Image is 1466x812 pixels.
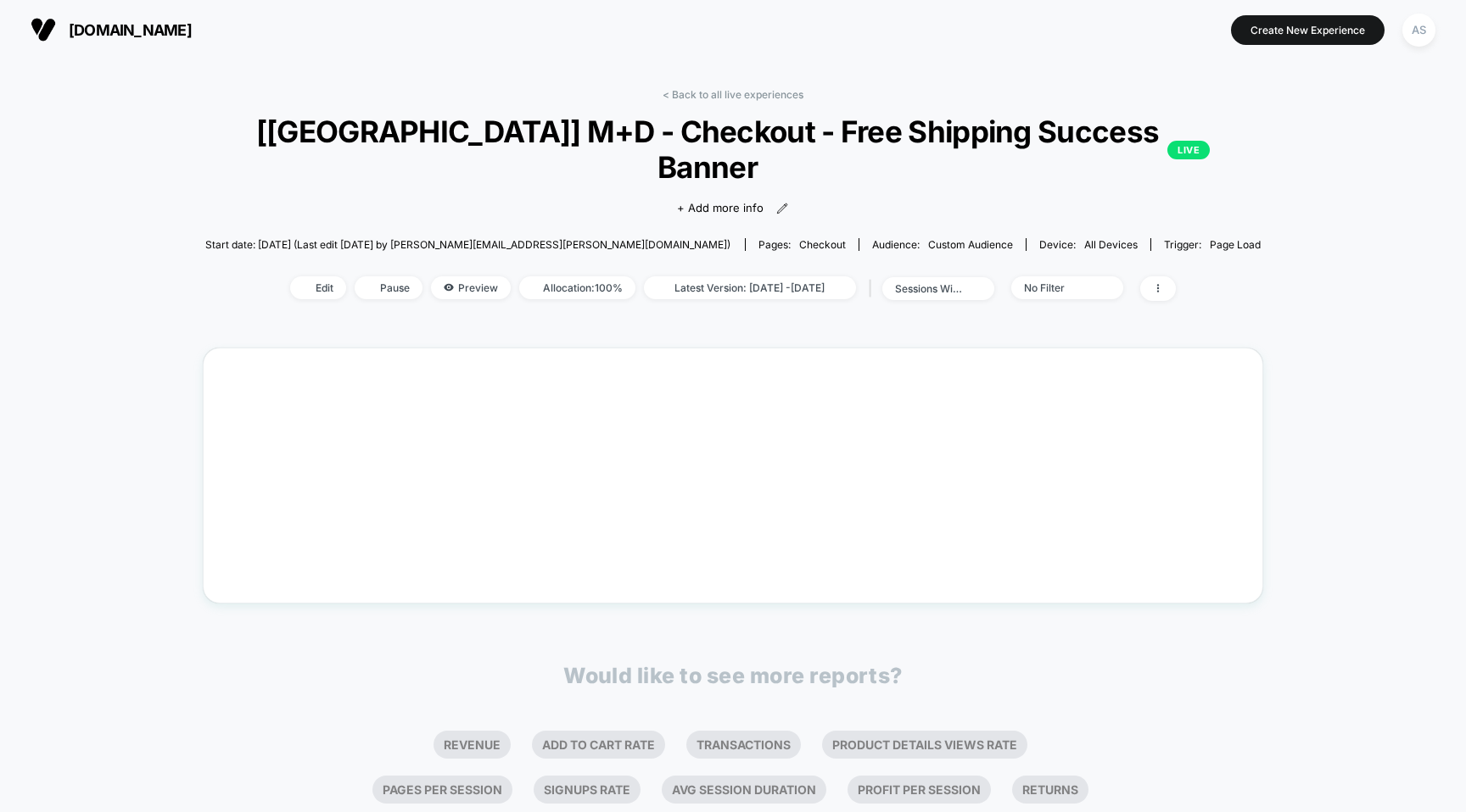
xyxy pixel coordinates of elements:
span: Start date: [DATE] (Last edit [DATE] by [PERSON_NAME][EMAIL_ADDRESS][PERSON_NAME][DOMAIN_NAME]) [205,238,730,251]
span: all devices [1084,238,1138,251]
div: sessions with impression [895,282,963,295]
span: Preview [431,276,511,299]
span: Custom Audience [928,238,1013,251]
span: [DOMAIN_NAME] [69,21,192,39]
img: Visually logo [31,17,56,42]
li: Add To Cart Rate [532,731,665,759]
div: Trigger: [1164,238,1261,251]
button: AS [1397,13,1441,47]
span: Latest Version: [DATE] - [DATE] [644,276,856,299]
li: Avg Session Duration [662,776,826,804]
li: Product Details Views Rate [822,731,1027,759]
li: Signups Rate [534,776,641,804]
div: No Filter [1024,281,1092,294]
span: | [864,276,882,301]
div: AS [1402,14,1435,47]
span: Allocation: 100% [519,276,635,299]
span: Page Load [1210,238,1261,251]
button: [DOMAIN_NAME] [25,16,197,43]
div: Audience: [872,238,1013,251]
span: Edit [290,276,346,299]
span: + Add more info [677,200,764,217]
li: Pages Per Session [372,776,512,804]
span: Device: [1026,238,1150,251]
li: Transactions [686,731,801,759]
button: Create New Experience [1231,15,1385,45]
p: LIVE [1167,141,1210,159]
li: Returns [1012,776,1088,804]
p: Would like to see more reports? [563,663,903,688]
a: < Back to all live experiences [663,88,803,101]
span: checkout [799,238,846,251]
div: Pages: [758,238,846,251]
li: Profit Per Session [848,776,991,804]
span: [[GEOGRAPHIC_DATA]] M+D - Checkout - Free Shipping Success Banner [256,114,1211,185]
span: Pause [355,276,422,299]
li: Revenue [434,731,511,759]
